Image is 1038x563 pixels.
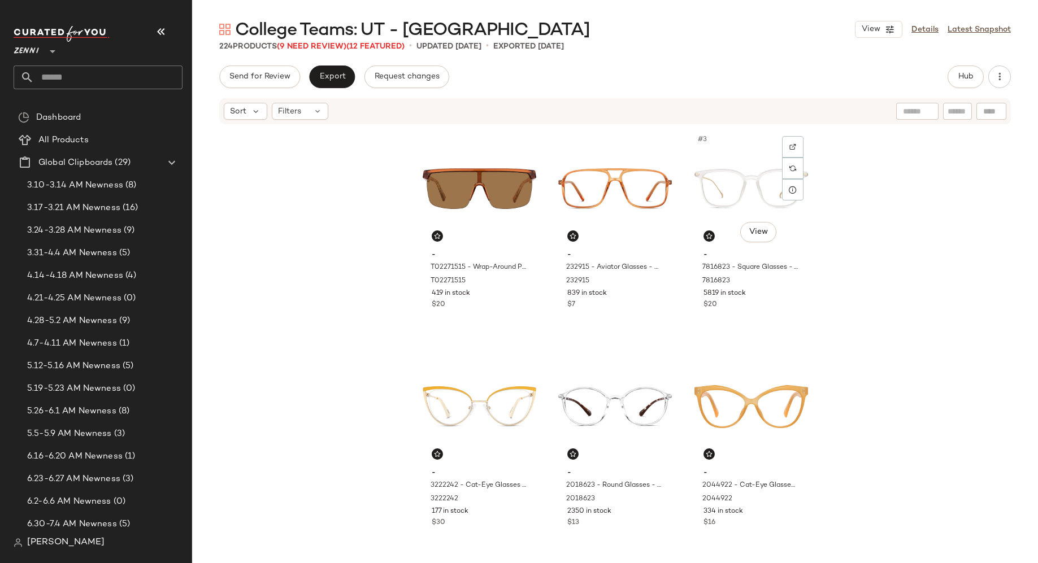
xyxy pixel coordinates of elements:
[120,360,133,373] span: (5)
[123,450,135,463] span: (1)
[958,72,974,81] span: Hub
[229,72,290,81] span: Send for Review
[706,233,713,239] img: svg%3e
[230,106,246,117] span: Sort
[219,41,405,53] div: Products
[27,536,105,549] span: [PERSON_NAME]
[432,468,527,478] span: -
[703,289,746,299] span: 5819 in stock
[697,134,709,145] span: #3
[703,507,743,517] span: 334 in stock
[38,134,89,147] span: All Products
[570,233,576,239] img: svg%3e
[558,350,672,464] img: 2018623-eyeglasses-front-view.jpg
[567,507,611,517] span: 2350 in stock
[694,350,808,464] img: 2044922-eyeglasses-front-view.jpg
[27,405,116,418] span: 5.26-6.1 AM Newness
[38,156,112,169] span: Global Clipboards
[309,66,355,88] button: Export
[27,382,121,395] span: 5.19-5.23 AM Newness
[694,132,808,246] img: 7816823-eyeglasses-front-view.jpg
[27,224,121,237] span: 3.24-3.28 AM Newness
[432,289,470,299] span: 419 in stock
[36,111,81,124] span: Dashboard
[702,263,798,273] span: 7816823 - Square Glasses - Translucent - Mixed
[423,350,536,464] img: 3222242-eyeglasses-front-view.jpg
[416,41,481,53] p: updated [DATE]
[27,292,121,305] span: 4.21-4.25 AM Newness
[27,337,117,350] span: 4.7-4.11 AM Newness
[493,41,564,53] p: Exported [DATE]
[27,269,123,282] span: 4.14-4.18 AM Newness
[117,315,130,328] span: (9)
[432,518,445,528] span: $30
[702,276,730,286] span: 7816823
[235,19,590,42] span: College Teams: UT - [GEOGRAPHIC_DATA]
[409,40,412,53] span: •
[570,451,576,457] img: svg%3e
[319,72,345,81] span: Export
[14,26,110,42] img: cfy_white_logo.C9jOOHJF.svg
[948,66,984,88] button: Hub
[18,112,29,123] img: svg%3e
[911,24,939,36] a: Details
[27,427,112,440] span: 5.5-5.9 AM Newness
[117,337,129,350] span: (1)
[27,518,117,531] span: 6.30-7.4 AM Newness
[855,21,902,38] button: View
[566,263,662,273] span: 232915 - Aviator Glasses - Orange - Plastic
[116,405,129,418] span: (8)
[111,495,125,508] span: (0)
[364,66,449,88] button: Request changes
[27,202,120,215] span: 3.17-3.21 AM Newness
[431,263,526,273] span: T02271515 - Wrap-Around Polarized Sunglasses - Brown - Plastic
[703,250,799,260] span: -
[566,494,595,504] span: 2018623
[567,289,607,299] span: 839 in stock
[948,24,1011,36] a: Latest Snapshot
[432,300,445,310] span: $20
[434,451,441,457] img: svg%3e
[567,518,579,528] span: $13
[121,224,134,237] span: (9)
[431,494,458,504] span: 3222242
[702,481,798,491] span: 2044922 - Cat-Eye Glasses - Yellow - Plastic
[749,228,768,237] span: View
[431,276,466,286] span: T02271515
[789,143,796,150] img: svg%3e
[123,179,136,192] span: (8)
[120,473,133,486] span: (3)
[219,66,300,88] button: Send for Review
[27,473,120,486] span: 6.23-6.27 AM Newness
[567,468,663,478] span: -
[27,247,117,260] span: 3.31-4.4 AM Newness
[278,106,301,117] span: Filters
[27,179,123,192] span: 3.10-3.14 AM Newness
[112,156,131,169] span: (29)
[558,132,672,246] img: 232915-eyeglasses-front-view.jpg
[567,300,575,310] span: $7
[27,360,120,373] span: 5.12-5.16 AM Newness
[432,250,527,260] span: -
[486,40,489,53] span: •
[14,38,39,59] span: Zenni
[566,481,662,491] span: 2018623 - Round Glasses - Clear - Plastic
[219,24,231,35] img: svg%3e
[706,451,713,457] img: svg%3e
[432,507,468,517] span: 177 in stock
[117,518,130,531] span: (5)
[567,250,663,260] span: -
[112,427,125,440] span: (3)
[14,538,23,547] img: svg%3e
[121,292,136,305] span: (0)
[703,468,799,478] span: -
[374,72,440,81] span: Request changes
[740,222,776,242] button: View
[703,300,717,310] span: $20
[346,42,405,51] span: (12 Featured)
[120,202,138,215] span: (16)
[702,494,732,504] span: 2044922
[423,132,536,246] img: T02271515-sunglasses-front-view.jpg
[277,42,346,51] span: (9 Need Review)
[434,233,441,239] img: svg%3e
